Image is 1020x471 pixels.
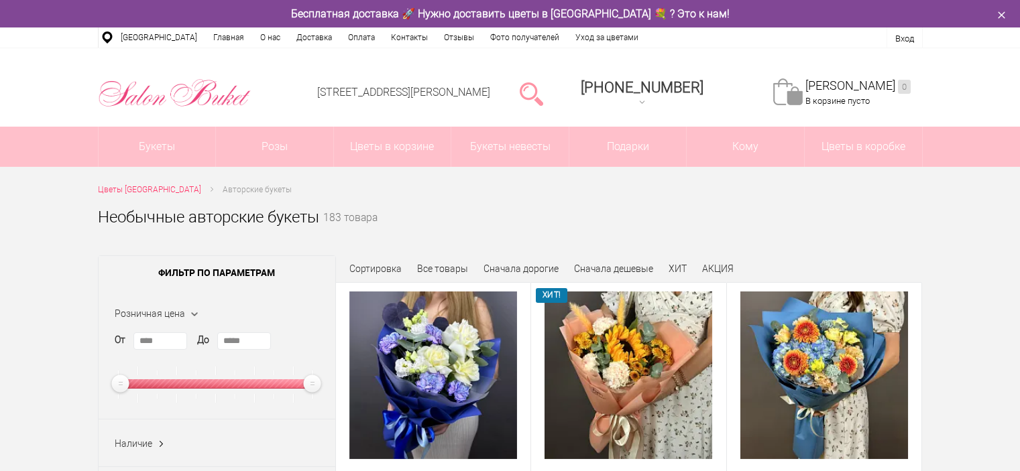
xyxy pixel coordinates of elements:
a: Подарки [569,127,687,167]
a: Фото получателей [482,27,567,48]
span: Цветы [GEOGRAPHIC_DATA] [98,185,201,194]
a: Цветы в корзине [334,127,451,167]
a: Букеты [99,127,216,167]
a: Букеты невесты [451,127,569,167]
span: ХИТ! [536,288,567,302]
h1: Необычные авторские букеты [98,205,319,229]
img: Солнечный букет с подсолнухом и диантусами [545,291,712,459]
span: Розничная цена [115,308,185,319]
a: Сначала дорогие [484,263,559,274]
a: Доставка [288,27,340,48]
a: Главная [205,27,252,48]
img: Шикарный Букет с Розами и Синими Диантусами [349,291,517,459]
a: АКЦИЯ [702,263,734,274]
small: 183 товара [323,213,378,245]
span: Кому [687,127,804,167]
a: Все товары [417,263,468,274]
span: В корзине пусто [805,96,870,106]
div: Бесплатная доставка 🚀 Нужно доставить цветы в [GEOGRAPHIC_DATA] 💐 ? Это к нам! [88,7,933,21]
a: Отзывы [436,27,482,48]
label: До [197,333,209,347]
a: Розы [216,127,333,167]
span: Авторские букеты [223,185,292,194]
a: Контакты [383,27,436,48]
a: Цветы [GEOGRAPHIC_DATA] [98,183,201,197]
a: О нас [252,27,288,48]
a: Цветы в коробке [805,127,922,167]
span: Фильтр по параметрам [99,256,335,289]
a: Вход [895,33,914,44]
a: [GEOGRAPHIC_DATA] [113,27,205,48]
a: [PHONE_NUMBER] [573,74,712,113]
img: Букет с голубой гортензией и герберой мини [740,291,908,459]
span: Наличие [115,438,152,449]
ins: 0 [898,80,911,94]
a: [STREET_ADDRESS][PERSON_NAME] [317,86,490,98]
a: [PERSON_NAME] [805,78,911,94]
img: Цветы Нижний Новгород [98,76,251,111]
label: От [115,333,125,347]
a: ХИТ [669,263,687,274]
span: Сортировка [349,263,402,274]
a: Оплата [340,27,383,48]
span: [PHONE_NUMBER] [581,79,703,96]
a: Сначала дешевые [574,263,653,274]
a: Уход за цветами [567,27,646,48]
